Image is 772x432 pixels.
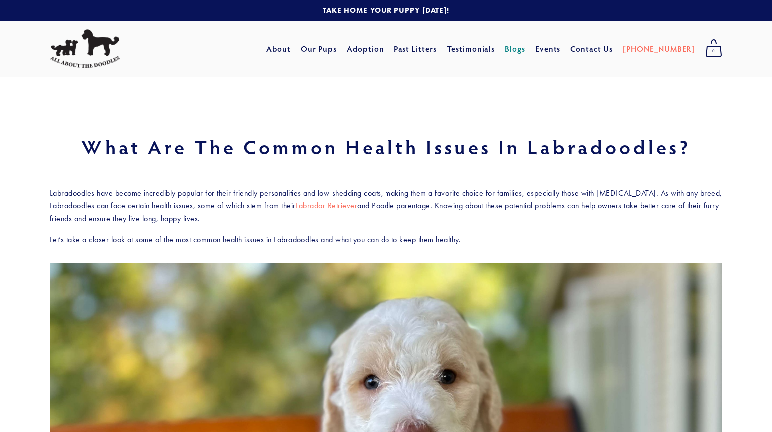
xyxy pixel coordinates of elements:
a: About [266,40,291,58]
a: Adoption [347,40,384,58]
a: Our Pups [301,40,337,58]
img: All About The Doodles [50,29,120,68]
a: Blogs [505,40,525,58]
p: Let’s take a closer look at some of the most common health issues in Labradoodles and what you ca... [50,233,722,246]
a: 0 items in cart [700,36,727,61]
p: Labradoodles have become incredibly popular for their friendly personalities and low-shedding coa... [50,187,722,225]
a: [PHONE_NUMBER] [623,40,695,58]
h1: What Are the Common Health Issues in Labradoodles? [50,137,722,157]
a: Contact Us [570,40,613,58]
a: Labrador Retriever [296,201,358,211]
span: 0 [705,45,722,58]
a: Events [535,40,561,58]
a: Past Litters [394,43,437,54]
a: Testimonials [447,40,495,58]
